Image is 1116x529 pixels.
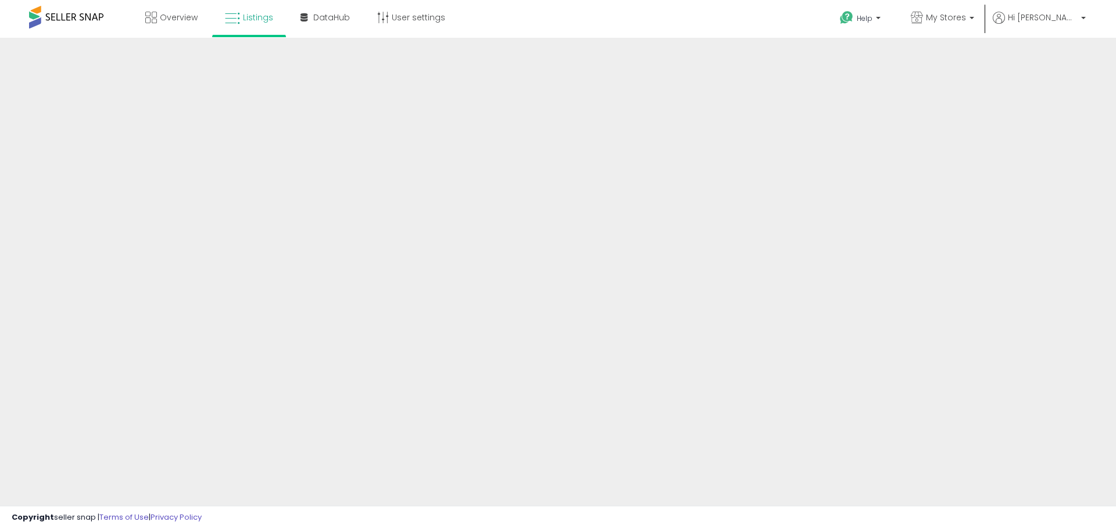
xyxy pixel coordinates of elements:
[12,512,202,523] div: seller snap | |
[151,512,202,523] a: Privacy Policy
[831,2,892,38] a: Help
[99,512,149,523] a: Terms of Use
[160,12,198,23] span: Overview
[993,12,1086,38] a: Hi [PERSON_NAME]
[12,512,54,523] strong: Copyright
[857,13,872,23] span: Help
[243,12,273,23] span: Listings
[839,10,854,25] i: Get Help
[313,12,350,23] span: DataHub
[926,12,966,23] span: My Stores
[1008,12,1078,23] span: Hi [PERSON_NAME]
